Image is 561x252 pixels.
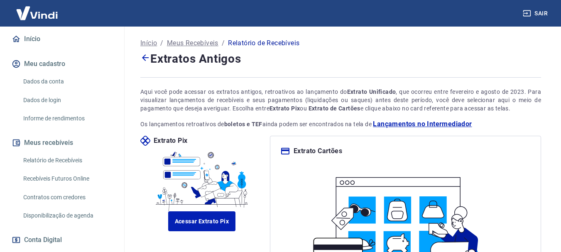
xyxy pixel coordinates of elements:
p: Extrato Cartões [294,146,342,156]
a: Início [10,30,114,48]
button: Conta Digital [10,231,114,249]
button: Meu cadastro [10,55,114,73]
a: Lançamentos no Intermediador [373,119,472,129]
a: Acessar Extrato Pix [168,211,236,231]
p: Extrato Pix [154,136,187,146]
strong: Extrato de Cartões [309,105,360,112]
p: Relatório de Recebíveis [228,38,299,48]
button: Sair [521,6,551,21]
strong: boletos e TEF [224,121,262,127]
button: Meus recebíveis [10,134,114,152]
p: Os lançamentos retroativos de ainda podem ser encontrados na tela de [140,119,541,129]
a: Relatório de Recebíveis [20,152,114,169]
div: Aqui você pode acessar os extratos antigos, retroativos ao lançamento do , que ocorreu entre feve... [140,88,541,113]
h4: Extratos Antigos [140,50,541,67]
a: Contratos com credores [20,189,114,206]
p: / [160,38,163,48]
a: Dados de login [20,92,114,109]
a: Informe de rendimentos [20,110,114,127]
p: / [222,38,225,48]
img: ilustrapix.38d2ed8fdf785898d64e9b5bf3a9451d.svg [153,146,251,211]
img: Vindi [10,0,64,26]
strong: Extrato Unificado [347,88,396,95]
a: Meus Recebíveis [167,38,218,48]
strong: Extrato Pix [269,105,300,112]
a: Recebíveis Futuros Online [20,170,114,187]
a: Início [140,38,157,48]
a: Dados da conta [20,73,114,90]
a: Disponibilização de agenda [20,207,114,224]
